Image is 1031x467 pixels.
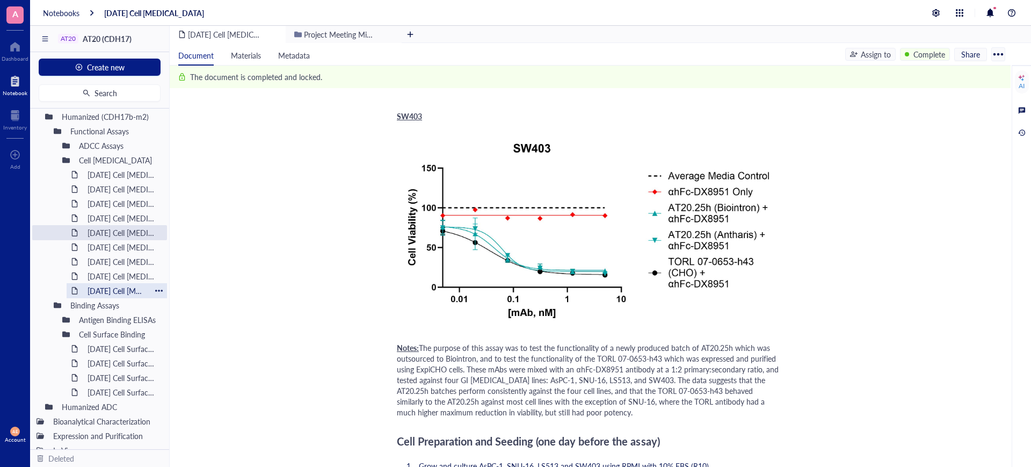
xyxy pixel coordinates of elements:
[3,90,27,96] div: Notebook
[83,370,163,385] div: [DATE] Cell Surface Binding
[74,153,163,168] div: Cell [MEDICAL_DATA]
[74,327,163,342] div: Cell Surface Binding
[913,48,945,60] div: Complete
[83,254,163,269] div: [DATE] Cell [MEDICAL_DATA] (DX8951)
[397,342,419,353] span: Notes:
[74,312,163,327] div: Antigen Binding ELISAs
[39,59,161,76] button: Create new
[87,63,125,71] span: Create new
[74,138,163,153] div: ADCC Assays
[5,436,26,443] div: Account
[231,50,261,61] span: Materials
[48,452,74,464] div: Deleted
[61,35,76,42] div: AT20
[397,342,781,418] span: The purpose of this assay was to test the functionality of a newly produced batch of AT20.25h whi...
[397,132,779,328] img: genemod-experiment-image
[190,71,322,83] div: The document is completed and locked.
[83,182,163,197] div: [DATE] Cell [MEDICAL_DATA]
[10,163,20,170] div: Add
[83,33,132,44] span: AT20 (CDH17)
[178,50,214,61] span: Document
[3,107,27,131] a: Inventory
[39,84,161,102] button: Search
[861,48,891,60] div: Assign to
[66,298,163,313] div: Binding Assays
[954,48,987,61] button: Share
[104,8,204,18] a: [DATE] Cell [MEDICAL_DATA]
[43,8,79,18] a: Notebooks
[48,443,163,458] div: In Vivo
[397,434,660,449] span: Cell Preparation and Seeding (one day before the assay)
[83,356,163,371] div: [DATE] Cell Surface Binding
[83,283,151,298] div: [DATE] Cell [MEDICAL_DATA]
[83,196,163,211] div: [DATE] Cell [MEDICAL_DATA]
[57,399,163,414] div: Humanized ADC
[12,429,18,434] span: AE
[3,73,27,96] a: Notebook
[83,269,163,284] div: [DATE] Cell [MEDICAL_DATA] (MMAE)
[1019,82,1025,90] div: AI
[95,89,117,97] span: Search
[961,49,980,59] span: Share
[48,428,163,443] div: Expression and Purification
[2,38,28,62] a: Dashboard
[83,167,163,182] div: [DATE] Cell [MEDICAL_DATA]
[66,124,163,139] div: Functional Assays
[83,385,163,400] div: [DATE] Cell Surface Binding
[48,414,163,429] div: Bioanalytical Characterization
[12,7,18,20] span: A
[3,124,27,131] div: Inventory
[83,225,163,240] div: [DATE] Cell [MEDICAL_DATA]
[83,240,163,255] div: [DATE] Cell [MEDICAL_DATA]
[278,50,310,61] span: Metadata
[83,341,163,356] div: [DATE] Cell Surface Binding
[57,109,163,124] div: Humanized (CDH17b-m2)
[2,55,28,62] div: Dashboard
[397,111,422,121] span: SW403
[83,211,163,226] div: [DATE] Cell [MEDICAL_DATA]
